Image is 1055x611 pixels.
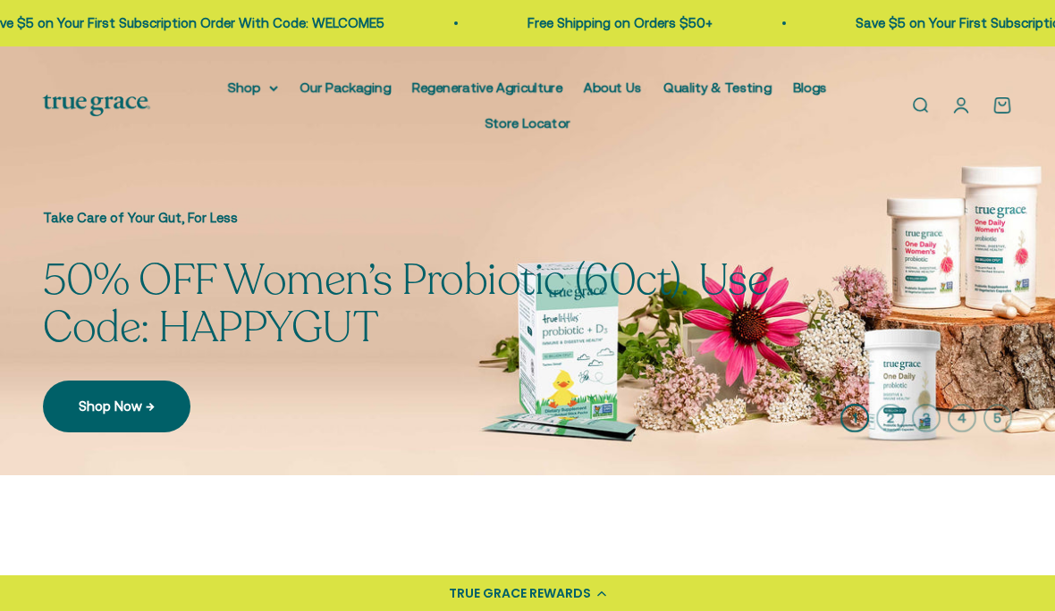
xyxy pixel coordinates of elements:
button: 4 [948,404,976,432]
a: Our Packaging [300,80,391,95]
div: TRUE GRACE REWARDS [449,584,591,603]
a: Regenerative Agriculture [412,80,562,95]
button: 2 [876,404,905,432]
button: 3 [912,404,941,432]
button: 5 [983,404,1012,432]
a: Shop Now → [43,381,190,432]
a: Blogs [793,80,827,95]
split-lines: 50% OFF Women’s Probiotic (60ct). Use Code: HAPPYGUT [43,251,768,356]
a: Free Shipping on Orders $50+ [527,15,712,30]
a: Quality & Testing [663,80,772,95]
button: 1 [840,404,869,432]
a: About Us [584,80,642,95]
a: Store Locator [485,115,570,130]
p: Take Care of Your Gut, For Less [43,207,830,229]
summary: Shop [228,77,278,98]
